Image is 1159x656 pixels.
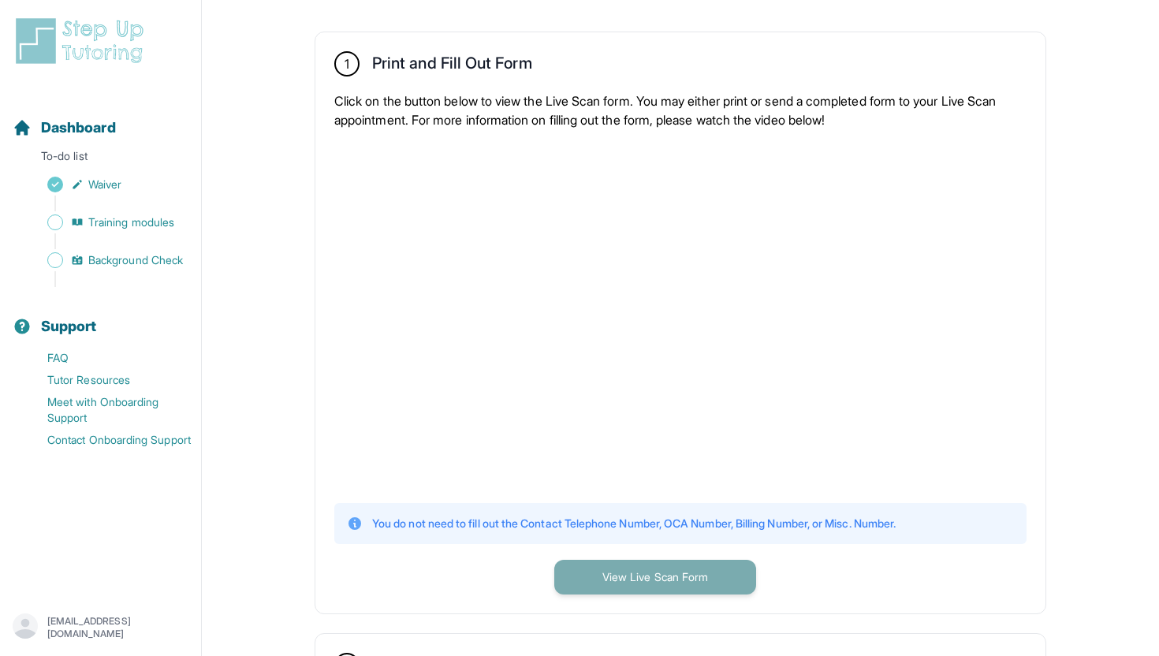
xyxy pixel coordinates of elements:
span: Waiver [88,177,121,192]
span: Support [41,315,97,337]
span: Training modules [88,214,174,230]
button: Dashboard [6,91,195,145]
a: View Live Scan Form [554,568,756,584]
a: Background Check [13,249,201,271]
a: Contact Onboarding Support [13,429,201,451]
button: Support [6,290,195,344]
span: 1 [345,54,349,73]
button: View Live Scan Form [554,560,756,594]
span: Background Check [88,252,183,268]
span: Dashboard [41,117,116,139]
a: Dashboard [13,117,116,139]
iframe: YouTube video player [334,142,886,487]
a: FAQ [13,347,201,369]
a: Tutor Resources [13,369,201,391]
h2: Print and Fill Out Form [372,54,532,79]
a: Waiver [13,173,201,196]
p: [EMAIL_ADDRESS][DOMAIN_NAME] [47,615,188,640]
p: You do not need to fill out the Contact Telephone Number, OCA Number, Billing Number, or Misc. Nu... [372,516,896,531]
button: [EMAIL_ADDRESS][DOMAIN_NAME] [13,613,188,642]
a: Meet with Onboarding Support [13,391,201,429]
p: Click on the button below to view the Live Scan form. You may either print or send a completed fo... [334,91,1027,129]
img: logo [13,16,153,66]
a: Training modules [13,211,201,233]
p: To-do list [6,148,195,170]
